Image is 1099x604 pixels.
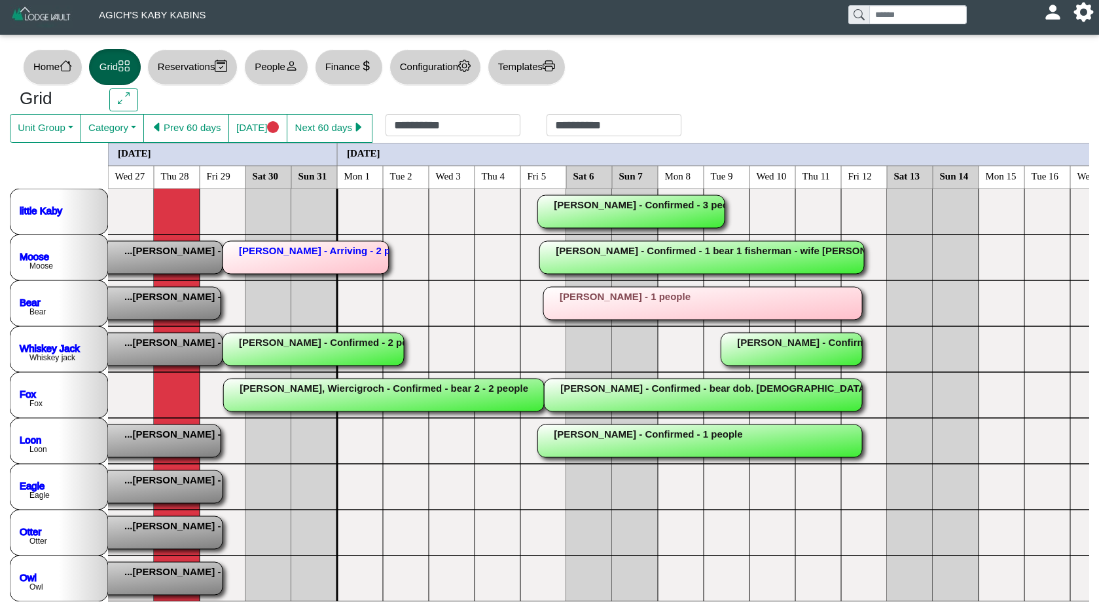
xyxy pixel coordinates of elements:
[147,49,238,85] button: Reservationscalendar2 check
[894,170,920,181] text: Sat 13
[482,170,505,181] text: Thu 4
[118,92,130,105] svg: arrows angle expand
[20,525,41,537] a: Otter
[10,114,81,143] button: Unit Group
[386,114,520,136] input: Check in
[228,114,287,143] button: [DATE]circle fill
[20,388,37,399] a: Fox
[360,60,372,72] svg: currency dollar
[543,60,555,72] svg: printer
[298,170,327,181] text: Sun 31
[118,147,151,158] text: [DATE]
[285,60,298,72] svg: person
[29,261,53,271] text: Moose
[854,9,864,20] svg: search
[20,434,41,445] a: Loon
[207,170,230,181] text: Fri 29
[23,49,82,85] button: Homehouse
[244,49,308,85] button: Peopleperson
[848,170,872,181] text: Fri 12
[109,88,137,112] button: arrows angle expand
[1048,7,1058,17] svg: person fill
[267,121,279,134] svg: circle fill
[347,147,380,158] text: [DATE]
[488,49,566,85] button: Templatesprinter
[20,250,49,261] a: Moose
[665,170,691,181] text: Mon 8
[20,204,63,216] a: little Kaby
[29,537,47,546] text: Otter
[215,60,227,72] svg: calendar2 check
[436,170,461,181] text: Wed 3
[161,170,189,181] text: Thu 28
[151,121,164,134] svg: caret left fill
[29,399,43,408] text: Fox
[20,296,41,307] a: Bear
[20,480,45,491] a: Eagle
[573,170,595,181] text: Sat 6
[10,5,73,28] img: Z
[20,88,90,109] h3: Grid
[986,170,1017,181] text: Mon 15
[528,170,547,181] text: Fri 5
[60,60,72,72] svg: house
[29,307,46,316] text: Bear
[118,60,130,72] svg: grid
[757,170,787,181] text: Wed 10
[20,342,80,353] a: Whiskey Jack
[315,49,383,85] button: Financecurrency dollar
[29,491,50,500] text: Eagle
[390,170,412,181] text: Tue 2
[89,49,141,85] button: Gridgrid
[81,114,144,143] button: Category
[458,60,471,72] svg: gear
[143,114,229,143] button: caret left fillPrev 60 days
[711,170,733,181] text: Tue 9
[389,49,481,85] button: Configurationgear
[29,582,43,592] text: Owl
[29,445,47,454] text: Loon
[352,121,365,134] svg: caret right fill
[619,170,643,181] text: Sun 7
[29,353,76,362] text: Whiskey jack
[940,170,969,181] text: Sun 14
[20,571,37,582] a: Owl
[802,170,830,181] text: Thu 11
[287,114,372,143] button: Next 60 dayscaret right fill
[115,170,145,181] text: Wed 27
[344,170,370,181] text: Mon 1
[253,170,279,181] text: Sat 30
[1079,7,1089,17] svg: gear fill
[1032,170,1059,181] text: Tue 16
[547,114,681,136] input: Check out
